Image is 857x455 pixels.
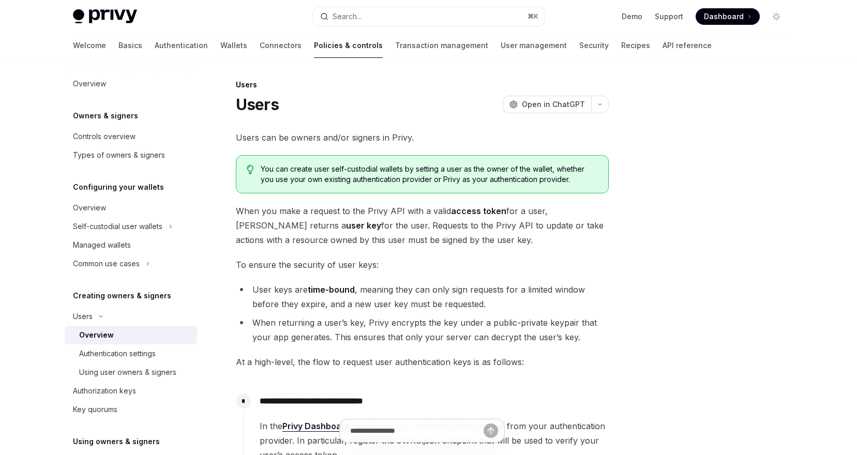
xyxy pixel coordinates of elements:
[236,282,609,311] li: User keys are , meaning they can only sign requests for a limited window before they expire, and ...
[236,95,279,114] h1: Users
[65,127,197,146] a: Controls overview
[73,181,164,193] h5: Configuring your wallets
[346,220,381,231] strong: user key
[236,80,609,90] div: Users
[65,400,197,419] a: Key quorums
[65,344,197,363] a: Authentication settings
[155,33,208,58] a: Authentication
[236,355,609,369] span: At a high-level, the flow to request user authentication keys is as follows:
[579,33,609,58] a: Security
[622,11,642,22] a: Demo
[503,96,591,113] button: Open in ChatGPT
[65,307,197,326] button: Users
[73,110,138,122] h5: Owners & signers
[65,199,197,217] a: Overview
[73,239,131,251] div: Managed wallets
[395,33,488,58] a: Transaction management
[236,315,609,344] li: When returning a user’s key, Privy encrypts the key under a public-private keypair that your app ...
[79,347,156,360] div: Authentication settings
[261,164,597,185] span: You can create user self-custodial wallets by setting a user as the owner of the wallet, whether ...
[522,99,585,110] span: Open in ChatGPT
[333,10,362,23] div: Search...
[260,33,302,58] a: Connectors
[65,382,197,400] a: Authorization keys
[451,206,506,216] strong: access token
[308,284,355,295] strong: time-bound
[73,78,106,90] div: Overview
[118,33,142,58] a: Basics
[65,146,197,164] a: Types of owners & signers
[350,419,484,442] input: Ask a question...
[73,290,171,302] h5: Creating owners & signers
[73,220,162,233] div: Self-custodial user wallets
[65,217,197,236] button: Self-custodial user wallets
[696,8,760,25] a: Dashboard
[65,236,197,254] a: Managed wallets
[768,8,785,25] button: Toggle dark mode
[528,12,538,21] span: ⌘ K
[73,202,106,214] div: Overview
[73,310,93,323] div: Users
[314,33,383,58] a: Policies & controls
[501,33,567,58] a: User management
[484,423,498,438] button: Send message
[220,33,247,58] a: Wallets
[73,130,136,143] div: Controls overview
[73,435,160,448] h5: Using owners & signers
[73,33,106,58] a: Welcome
[79,329,114,341] div: Overview
[663,33,712,58] a: API reference
[621,33,650,58] a: Recipes
[65,74,197,93] a: Overview
[73,385,136,397] div: Authorization keys
[65,363,197,382] a: Using user owners & signers
[313,7,545,26] button: Search...⌘K
[73,9,137,24] img: light logo
[65,254,197,273] button: Common use cases
[236,257,609,272] span: To ensure the security of user keys:
[236,130,609,145] span: Users can be owners and/or signers in Privy.
[65,326,197,344] a: Overview
[247,165,254,174] svg: Tip
[73,149,165,161] div: Types of owners & signers
[704,11,744,22] span: Dashboard
[73,257,140,270] div: Common use cases
[79,366,176,378] div: Using user owners & signers
[236,204,609,247] span: When you make a request to the Privy API with a valid for a user, [PERSON_NAME] returns a for the...
[73,403,117,416] div: Key quorums
[655,11,683,22] a: Support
